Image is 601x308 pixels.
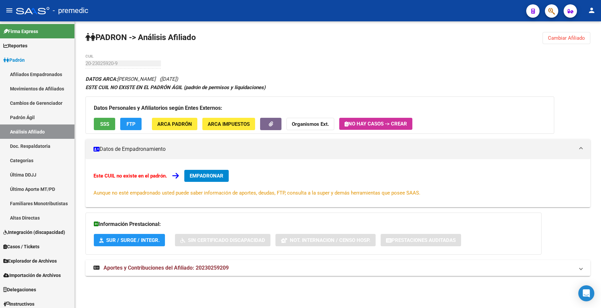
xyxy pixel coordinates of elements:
[286,118,334,130] button: Organismos Ext.
[85,84,265,90] strong: ESTE CUIL NO EXISTE EN EL PADRÓN ÁGIL (padrón de permisos y liquidaciones)
[3,272,61,279] span: Importación de Archivos
[3,243,39,250] span: Casos / Tickets
[3,257,57,265] span: Explorador de Archivos
[548,35,585,41] span: Cambiar Afiliado
[275,234,376,246] button: Not. Internacion / Censo Hosp.
[94,118,115,130] button: SSS
[93,190,420,196] span: Aunque no esté empadronado usted puede saber información de aportes, deudas, FTP, consulta a la s...
[85,260,590,276] mat-expansion-panel-header: Aportes y Contribuciones del Afiliado: 20230259209
[160,76,178,82] span: ([DATE])
[3,229,65,236] span: Integración (discapacidad)
[392,237,456,243] span: Prestaciones Auditadas
[543,32,590,44] button: Cambiar Afiliado
[93,145,574,153] mat-panel-title: Datos de Empadronamiento
[53,3,88,18] span: - premedic
[208,121,250,127] span: ARCA Impuestos
[588,6,596,14] mat-icon: person
[157,121,192,127] span: ARCA Padrón
[184,170,229,182] button: EMPADRONAR
[85,76,156,82] span: [PERSON_NAME]
[190,173,223,179] span: EMPADRONAR
[188,237,265,243] span: Sin Certificado Discapacidad
[290,237,370,243] span: Not. Internacion / Censo Hosp.
[578,285,594,301] div: Open Intercom Messenger
[3,300,34,308] span: Instructivos
[3,28,38,35] span: Firma Express
[94,234,165,246] button: SUR / SURGE / INTEGR.
[5,6,13,14] mat-icon: menu
[85,139,590,159] mat-expansion-panel-header: Datos de Empadronamiento
[339,118,412,130] button: No hay casos -> Crear
[100,121,109,127] span: SSS
[85,159,590,207] div: Datos de Empadronamiento
[381,234,461,246] button: Prestaciones Auditadas
[202,118,255,130] button: ARCA Impuestos
[104,265,229,271] span: Aportes y Contribuciones del Afiliado: 20230259209
[94,220,533,229] h3: Información Prestacional:
[3,56,25,64] span: Padrón
[292,121,329,127] strong: Organismos Ext.
[3,286,36,293] span: Delegaciones
[127,121,136,127] span: FTP
[345,121,407,127] span: No hay casos -> Crear
[175,234,270,246] button: Sin Certificado Discapacidad
[85,76,117,82] strong: DATOS ARCA:
[93,173,167,179] strong: Este CUIL no existe en el padrón.
[120,118,142,130] button: FTP
[3,42,27,49] span: Reportes
[152,118,197,130] button: ARCA Padrón
[94,103,546,113] h3: Datos Personales y Afiliatorios según Entes Externos:
[85,33,196,42] strong: PADRON -> Análisis Afiliado
[106,237,160,243] span: SUR / SURGE / INTEGR.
